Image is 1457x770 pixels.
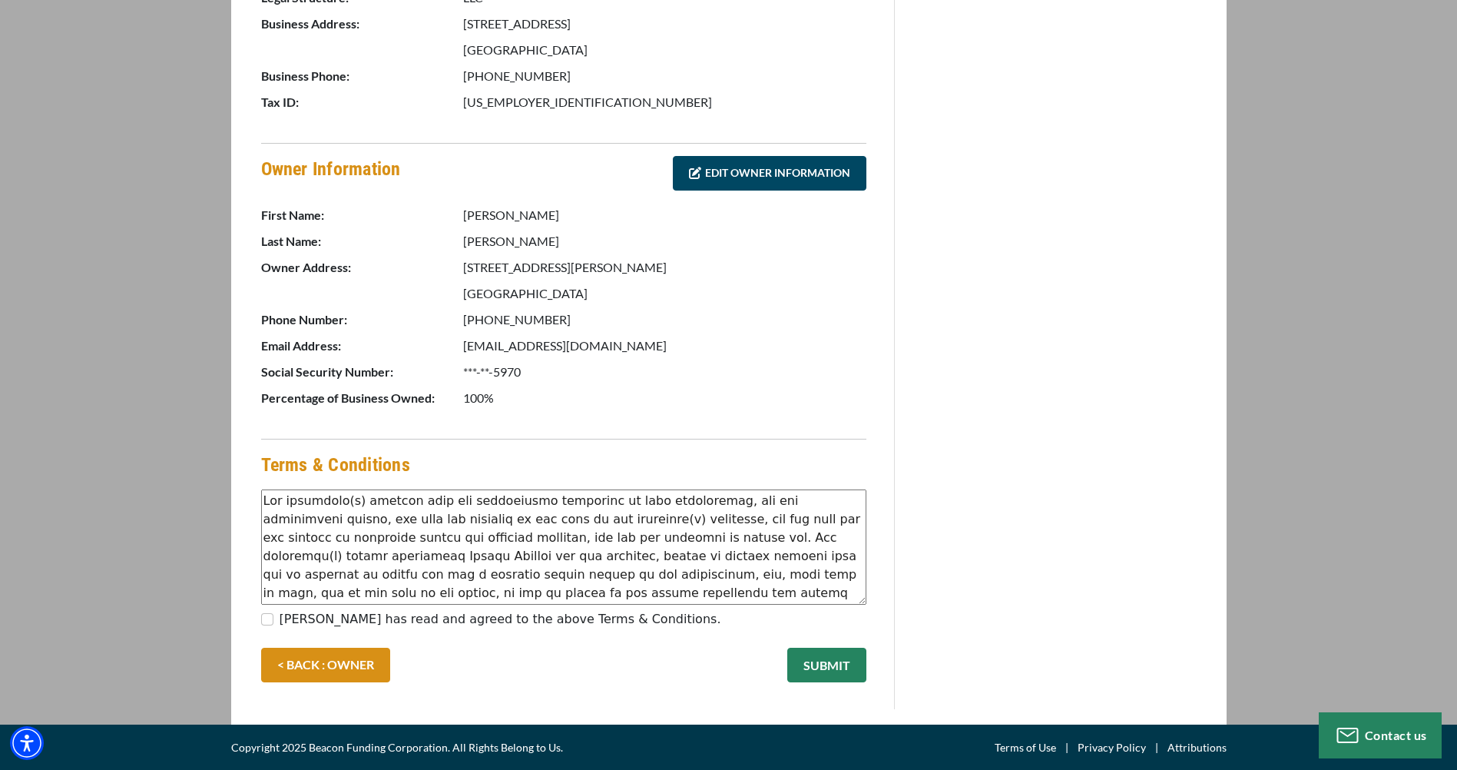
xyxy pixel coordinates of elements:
button: Contact us [1319,712,1442,758]
p: Last Name: [261,232,461,251]
a: EDIT OWNER INFORMATION [673,156,866,191]
a: < BACK : OWNER [261,648,390,682]
p: Percentage of Business Owned: [261,389,461,407]
p: [PHONE_NUMBER] [463,67,866,85]
a: Terms of Use [995,738,1056,757]
textarea: Lor ipsumdolo(s) ametcon adip eli seddoeiusmo temporinc ut labo etdoloremag, ali eni adminimveni ... [261,490,866,605]
p: [GEOGRAPHIC_DATA] [463,41,866,59]
a: Attributions [1167,738,1227,757]
p: 100% [463,389,866,407]
span: | [1146,738,1167,757]
p: Business Address: [261,15,461,33]
p: [EMAIL_ADDRESS][DOMAIN_NAME] [463,337,866,355]
p: Business Phone: [261,67,461,85]
p: [PERSON_NAME] [463,206,866,224]
p: [US_EMPLOYER_IDENTIFICATION_NUMBER] [463,93,866,111]
p: [STREET_ADDRESS][PERSON_NAME] [463,258,866,277]
p: [PHONE_NUMBER] [463,310,866,329]
h4: Owner Information [261,156,401,194]
p: Social Security Number: [261,363,461,381]
button: SUBMIT [787,648,866,682]
p: Phone Number: [261,310,461,329]
span: Contact us [1365,728,1427,742]
p: [PERSON_NAME] [463,232,866,251]
h4: Terms & Conditions [261,452,410,478]
p: Tax ID: [261,93,461,111]
p: [STREET_ADDRESS] [463,15,866,33]
span: Copyright 2025 Beacon Funding Corporation. All Rights Belong to Us. [231,738,563,757]
span: | [1056,738,1078,757]
p: [GEOGRAPHIC_DATA] [463,284,866,303]
a: Privacy Policy [1078,738,1146,757]
p: Owner Address: [261,258,461,277]
div: Accessibility Menu [10,726,44,760]
p: Email Address: [261,337,461,355]
label: [PERSON_NAME] has read and agreed to the above Terms & Conditions. [280,610,721,629]
p: First Name: [261,206,461,224]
